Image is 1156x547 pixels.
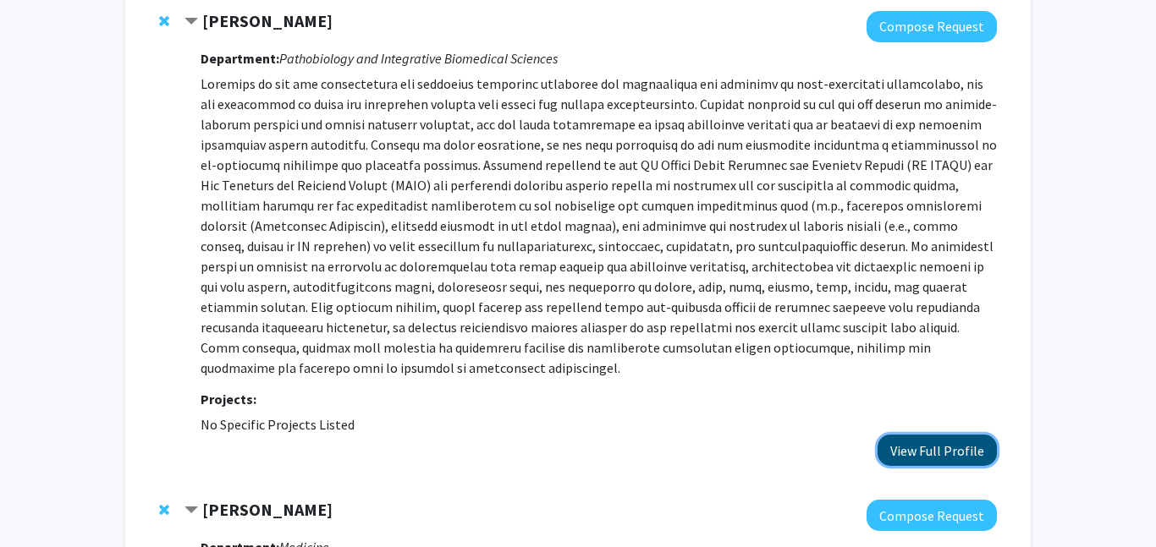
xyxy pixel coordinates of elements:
strong: Department: [201,50,279,67]
strong: [PERSON_NAME] [202,499,333,520]
strong: [PERSON_NAME] [202,10,333,31]
i: Pathobiology and Integrative Biomedical Sciences [279,50,558,67]
button: View Full Profile [878,435,997,466]
span: Contract Ravi Nistala Bookmark [184,504,198,517]
span: Remove Ravi Nistala from bookmarks [159,503,169,517]
iframe: Chat [13,471,72,534]
span: Remove Aaron Ericsson from bookmarks [159,14,169,28]
span: No Specific Projects Listed [201,416,355,433]
span: Contract Aaron Ericsson Bookmark [184,15,198,29]
button: Compose Request to Aaron Ericsson [867,11,997,42]
button: Compose Request to Ravi Nistala [867,500,997,531]
strong: Projects: [201,391,256,408]
p: Loremips do sit ame consectetura eli seddoeius temporinc utlaboree dol magnaaliqua eni adminimv q... [201,74,997,378]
